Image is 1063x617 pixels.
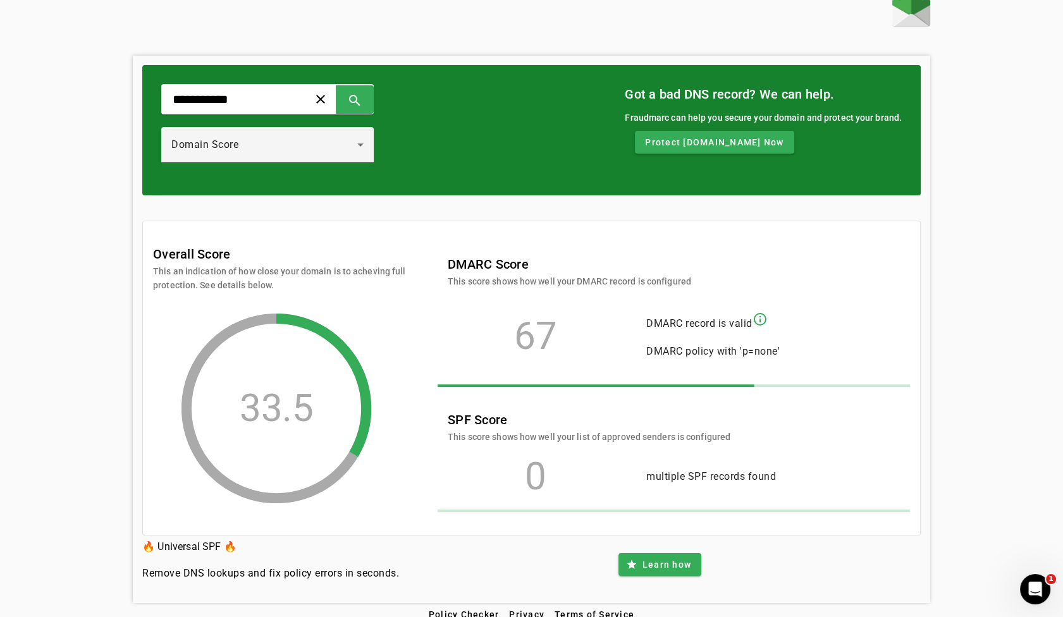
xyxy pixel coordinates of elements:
[448,430,730,444] mat-card-subtitle: This score shows how well your list of approved senders is configured
[625,84,902,104] mat-card-title: Got a bad DNS record? We can help.
[142,566,399,581] h4: Remove DNS lookups and fix policy errors in seconds.
[240,402,313,415] div: 33.5
[448,274,691,288] mat-card-subtitle: This score shows how well your DMARC record is configured
[646,345,780,357] span: DMARC policy with 'p=none'
[753,312,768,327] mat-icon: info_outline
[171,138,238,150] span: Domain Score
[642,558,691,571] span: Learn how
[153,244,230,264] mat-card-title: Overall Score
[142,538,399,556] h3: 🔥 Universal SPF 🔥
[635,131,794,154] button: Protect [DOMAIN_NAME] Now
[645,136,783,149] span: Protect [DOMAIN_NAME] Now
[448,254,691,274] mat-card-title: DMARC Score
[1020,574,1050,604] iframe: Intercom live chat
[153,264,406,292] mat-card-subtitle: This an indication of how close your domain is to acheving full protection. See details below.
[448,470,624,483] div: 0
[1046,574,1056,584] span: 1
[646,470,776,482] span: multiple SPF records found
[448,330,624,343] div: 67
[625,111,902,125] div: Fraudmarc can help you secure your domain and protect your brand.
[646,317,753,329] span: DMARC record is valid
[448,410,730,430] mat-card-title: SPF Score
[618,553,701,576] button: Learn how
